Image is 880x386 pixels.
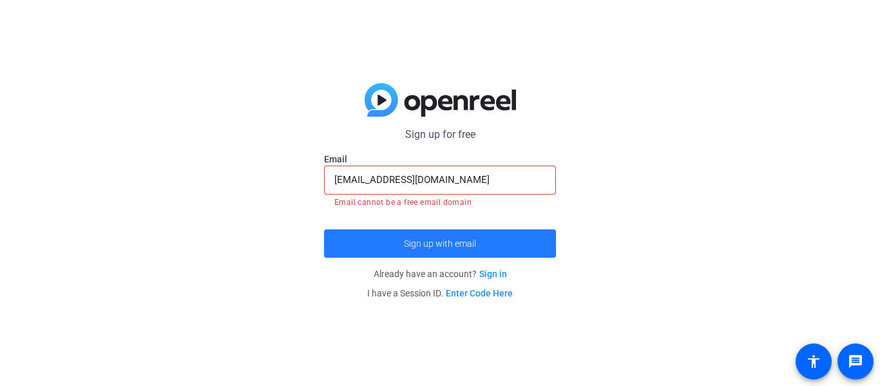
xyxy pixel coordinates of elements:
[446,288,513,298] a: Enter Code Here
[324,153,556,166] label: Email
[367,288,513,298] span: I have a Session ID.
[334,172,546,188] input: Enter Email Address
[806,354,821,369] mat-icon: accessibility
[374,269,507,279] span: Already have an account?
[334,195,546,209] mat-error: Email cannot be a free email domain
[479,269,507,279] a: Sign in
[324,127,556,142] p: Sign up for free
[324,229,556,258] button: Sign up with email
[365,83,516,117] img: blue-gradient.svg
[848,354,863,369] mat-icon: message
